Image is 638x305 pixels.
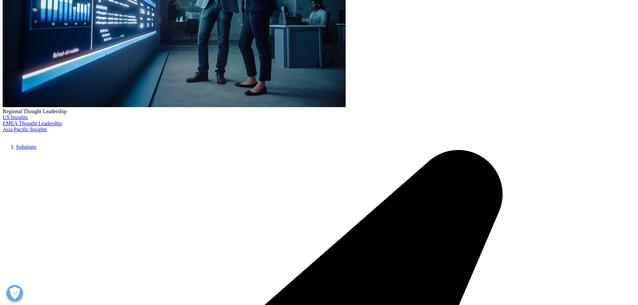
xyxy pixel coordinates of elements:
div: Regional Thought Leadership [3,108,635,115]
a: Asia Pacific Insights [3,127,47,132]
button: Open Preferences [6,285,23,302]
a: EMEA Thought Leadership [3,121,62,126]
a: US Insights [3,115,28,120]
a: Solutions [16,144,36,150]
